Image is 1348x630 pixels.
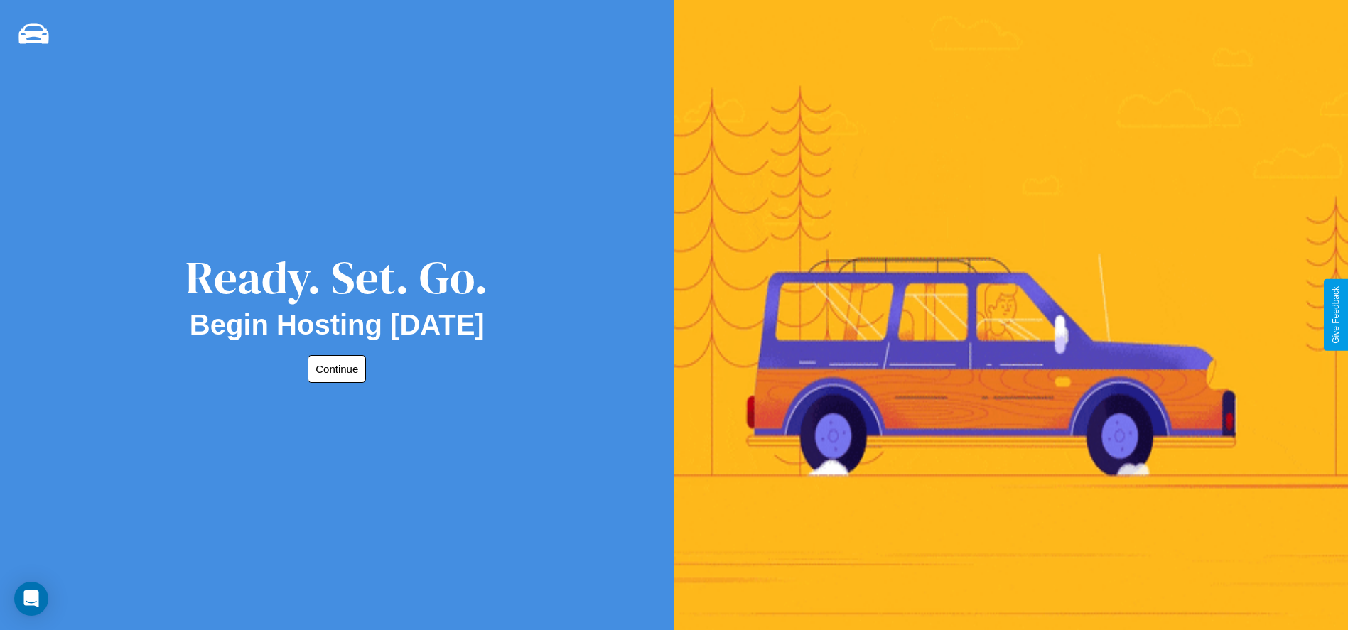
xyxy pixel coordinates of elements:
button: Continue [308,355,366,383]
div: Open Intercom Messenger [14,582,48,616]
h2: Begin Hosting [DATE] [190,309,485,341]
div: Ready. Set. Go. [185,246,488,309]
div: Give Feedback [1331,286,1341,344]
